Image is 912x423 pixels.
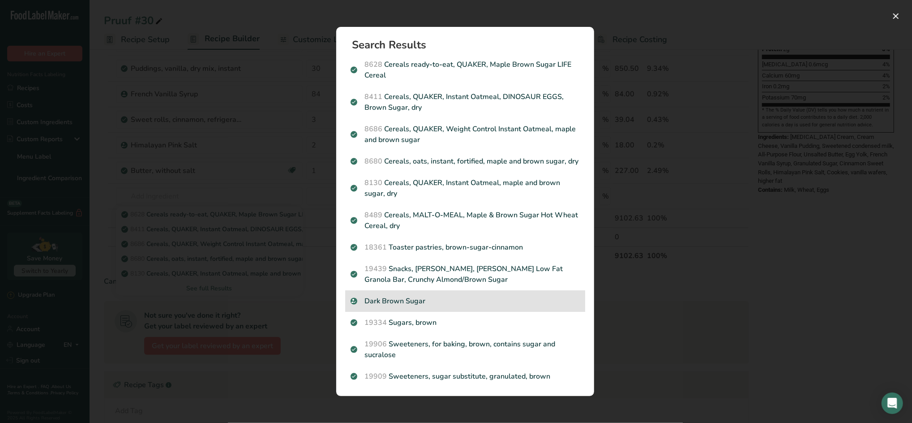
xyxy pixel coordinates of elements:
[365,242,387,252] span: 18361
[365,60,383,69] span: 8628
[365,178,383,188] span: 8130
[365,318,387,328] span: 19334
[351,339,580,360] p: Sweeteners, for baking, brown, contains sugar and sucralose
[365,92,383,102] span: 8411
[351,124,580,145] p: Cereals, QUAKER, Weight Control Instant Oatmeal, maple and brown sugar
[365,371,387,381] span: 19909
[351,156,580,167] p: Cereals, oats, instant, fortified, maple and brown sugar, dry
[351,371,580,382] p: Sweeteners, sugar substitute, granulated, brown
[365,156,383,166] span: 8680
[882,393,903,414] div: Open Intercom Messenger
[351,242,580,253] p: Toaster pastries, brown-sugar-cinnamon
[365,264,387,274] span: 19439
[351,210,580,231] p: Cereals, MALT-O-MEAL, Maple & Brown Sugar Hot Wheat Cereal, dry
[351,91,580,113] p: Cereals, QUAKER, Instant Oatmeal, DINOSAUR EGGS, Brown Sugar, dry
[365,124,383,134] span: 8686
[351,59,580,81] p: Cereals ready-to-eat, QUAKER, Maple Brown Sugar LIFE Cereal
[351,296,580,306] p: Dark Brown Sugar
[351,317,580,328] p: Sugars, brown
[365,210,383,220] span: 8489
[351,263,580,285] p: Snacks, [PERSON_NAME], [PERSON_NAME] Low Fat Granola Bar, Crunchy Almond/Brown Sugar
[352,39,585,50] h1: Search Results
[351,177,580,199] p: Cereals, QUAKER, Instant Oatmeal, maple and brown sugar, dry
[365,339,387,349] span: 19906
